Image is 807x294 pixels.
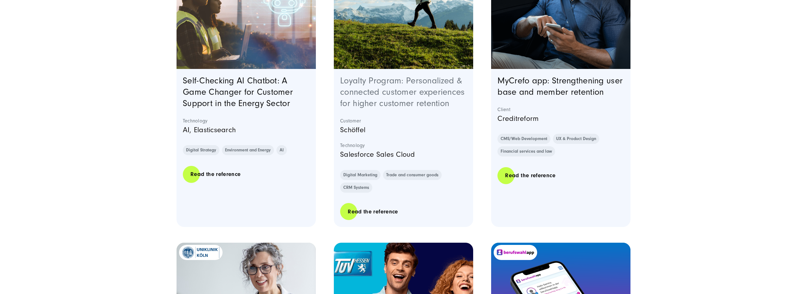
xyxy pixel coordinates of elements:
[497,249,534,255] img: logo berufswahlapp
[183,145,219,155] a: Digital Strategy
[183,165,248,183] a: Read the reference
[497,167,563,184] a: Read the reference
[497,134,550,144] a: CMS/Web Development
[340,203,405,221] a: Read the reference
[553,134,599,144] a: UX & Product Design
[340,142,467,149] strong: Technology
[340,118,467,124] strong: Customer
[183,76,293,108] a: Self-Checking AI Chatbot: A Game Changer for Customer Support in the Energy Sector
[340,170,380,180] a: Digital Marketing
[340,183,372,193] a: CRM Systems
[183,118,310,124] strong: Technology
[340,76,465,108] a: Loyalty Program: Personalized & connected customer experiences for higher customer retention
[383,170,442,180] a: Trade and consumer goods
[340,149,467,161] p: Salesforce Sales Cloud
[276,145,287,155] a: AI
[183,124,310,136] p: AI, Elasticsearch
[182,246,219,258] img: Uniklinik koeln Kunde Logo - Web Development Agentur SUNZINET
[222,145,274,155] a: Environment and Energy
[497,113,624,125] p: Creditreform
[497,106,624,113] strong: Client
[497,76,623,97] a: MyCrefo app: Strengthening user base and member retention
[340,124,467,136] p: Schöffel
[497,146,555,156] a: Financial services and law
